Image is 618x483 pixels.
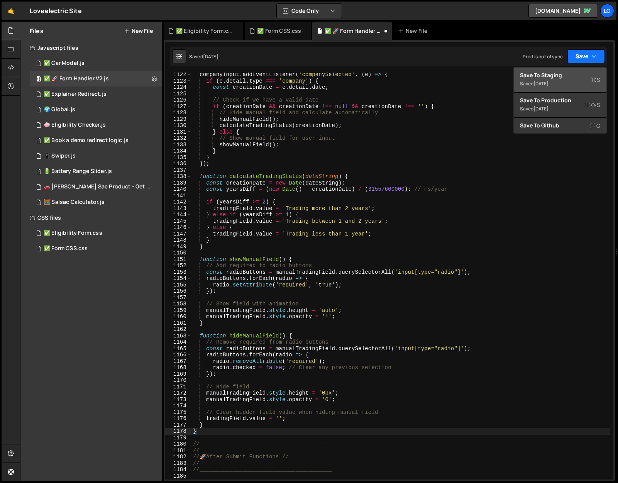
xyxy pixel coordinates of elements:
[591,76,600,84] span: S
[30,117,162,133] div: 8014/42657.js
[165,288,191,295] div: 1156
[30,241,162,256] div: 8014/41351.css
[176,27,234,35] div: ✅ Eligibility Form.css
[20,40,162,56] div: Javascript files
[165,224,191,231] div: 1146
[165,250,191,256] div: 1150
[30,164,162,179] div: 8014/34824.js
[165,212,191,218] div: 1144
[44,137,129,144] div: ✅ Book a demo redirect logic.js
[165,428,191,435] div: 1178
[514,93,606,118] button: Save to ProductionS Saved[DATE]
[165,435,191,441] div: 1179
[165,186,191,193] div: 1140
[165,218,191,225] div: 1145
[165,422,191,429] div: 1177
[165,473,191,480] div: 1185
[165,454,191,460] div: 1182
[165,173,191,180] div: 1138
[165,307,191,314] div: 1159
[165,84,191,91] div: 1124
[30,225,162,241] div: 8014/41354.css
[30,71,162,86] div: 8014/42987.js
[165,384,191,390] div: 1171
[30,179,165,195] div: 8014/33036.js
[30,27,44,35] h2: Files
[165,275,191,282] div: 1154
[165,339,191,346] div: 1164
[165,409,191,416] div: 1175
[165,403,191,409] div: 1174
[165,205,191,212] div: 1143
[165,352,191,358] div: 1166
[165,263,191,269] div: 1152
[36,76,41,83] span: 48
[165,129,191,136] div: 1131
[20,210,162,225] div: CSS files
[514,68,606,93] button: Save to StagingS Saved[DATE]
[44,75,109,82] div: ✅ 🚀 Form Handler V2.js
[165,142,191,148] div: 1133
[44,91,107,98] div: ✅ Explainer Redirect.js
[165,244,191,250] div: 1149
[165,116,191,123] div: 1129
[44,230,102,237] div: ✅ Eligibility Form.css
[165,91,191,97] div: 1125
[165,180,191,186] div: 1139
[165,110,191,116] div: 1128
[30,56,162,71] div: 8014/41995.js
[165,237,191,244] div: 1148
[165,371,191,378] div: 1169
[165,397,191,403] div: 1173
[165,231,191,237] div: 1147
[165,333,191,339] div: 1163
[44,122,106,129] div: 🧼 Eligibility Checker.js
[165,148,191,154] div: 1134
[165,103,191,110] div: 1127
[165,122,191,129] div: 1130
[165,390,191,397] div: 1172
[398,27,430,35] div: New File
[567,49,605,63] button: Save
[165,269,191,276] div: 1153
[189,53,218,60] div: Saved
[30,148,162,164] div: 8014/34949.js
[165,377,191,384] div: 1170
[533,105,549,112] div: [DATE]
[44,183,150,190] div: 🚗 [PERSON_NAME] Sac Product - Get started.js
[44,245,88,252] div: ✅ Form CSS.css
[165,282,191,288] div: 1155
[165,314,191,320] div: 1160
[533,80,549,87] div: [DATE]
[584,101,600,109] span: S
[165,460,191,467] div: 1183
[30,133,162,148] div: 8014/41355.js
[165,320,191,327] div: 1161
[30,195,162,210] div: 8014/28850.js
[44,168,112,175] div: 🔋 Battery Range Slider.js
[325,27,383,35] div: ✅ 🚀 Form Handler V2.js
[514,118,606,133] button: Save to GithubG
[600,4,614,18] a: Lo
[44,106,75,113] div: 🌍 Global.js
[2,2,20,20] a: 🤙
[165,71,191,78] div: 1122
[165,441,191,447] div: 1180
[528,4,598,18] a: [DOMAIN_NAME]
[165,97,191,103] div: 1126
[165,161,191,167] div: 1136
[165,135,191,142] div: 1132
[165,466,191,473] div: 1184
[165,154,191,161] div: 1135
[520,79,600,88] div: Saved
[523,53,563,60] div: Prod is out of sync
[165,326,191,333] div: 1162
[30,86,162,102] div: 8014/41778.js
[124,28,153,34] button: New File
[165,358,191,365] div: 1167
[165,364,191,371] div: 1168
[165,199,191,205] div: 1142
[30,6,82,15] div: Loveelectric Site
[44,60,85,67] div: ✅ Car Modal.js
